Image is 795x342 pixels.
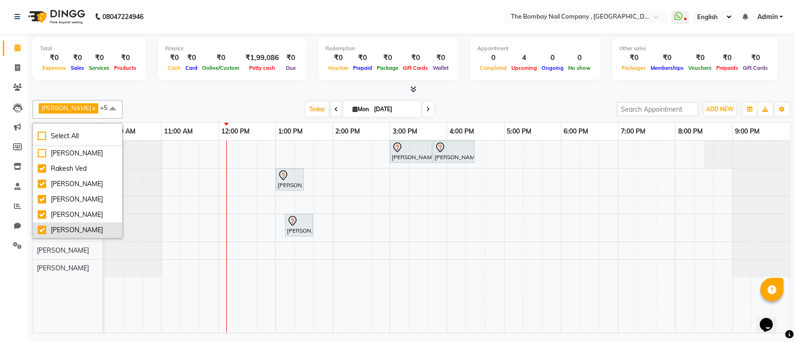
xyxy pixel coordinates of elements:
div: [PERSON_NAME] [38,210,117,220]
div: 0 [566,53,593,63]
div: ₹0 [401,53,430,63]
div: [PERSON_NAME] [38,179,117,189]
div: [PERSON_NAME] [38,194,117,204]
div: ₹0 [87,53,112,63]
img: logo [24,4,88,30]
div: ₹0 [112,53,139,63]
div: ₹0 [648,53,686,63]
div: Other sales [619,45,770,53]
span: Memberships [648,65,686,71]
div: [PERSON_NAME] [38,148,117,158]
span: Prepaids [714,65,741,71]
div: ₹0 [200,53,242,63]
a: 7:00 PM [618,125,648,138]
a: 4:00 PM [447,125,476,138]
span: Expenses [40,65,68,71]
div: ₹0 [326,53,351,63]
span: Voucher [326,65,351,71]
div: Finance [165,45,299,53]
span: Sales [68,65,87,71]
div: ₹0 [714,53,741,63]
div: Appointment [477,45,593,53]
div: ₹0 [741,53,770,63]
div: ₹0 [686,53,714,63]
div: [PERSON_NAME], TK01, 03:00 PM-03:45 PM, Hair Services - SHAMPOO + BLOW DRY [391,142,431,161]
div: [PERSON_NAME] [38,225,117,235]
div: ₹0 [183,53,200,63]
div: Rakesh Ved [38,164,117,174]
a: 1:00 PM [276,125,305,138]
div: ₹0 [68,53,87,63]
span: ADD NEW [706,106,734,113]
a: 5:00 PM [504,125,534,138]
div: ₹0 [619,53,648,63]
span: Ongoing [539,65,566,71]
span: Mon [350,106,371,113]
div: [PERSON_NAME], TK02, 01:10 PM-01:40 PM, Gel Polish Application - HANDS GEL POLISH [286,215,312,235]
a: 6:00 PM [561,125,591,138]
input: Search Appointment [617,102,698,116]
span: Today [306,102,329,116]
div: ₹0 [283,53,299,63]
span: Upcoming [509,65,539,71]
iframe: chat widget [756,305,786,333]
div: 0 [539,53,566,63]
span: Online/Custom [200,65,242,71]
div: ₹0 [374,53,401,63]
span: Prepaid [351,65,374,71]
span: No show [566,65,593,71]
span: Package [374,65,401,71]
span: Due [284,65,298,71]
a: 8:00 PM [675,125,705,138]
span: Cash [165,65,183,71]
span: Wallet [430,65,451,71]
div: Total [40,45,139,53]
span: Products [112,65,139,71]
div: Select All [38,131,117,141]
b: 08047224946 [102,4,143,30]
div: ₹0 [165,53,183,63]
span: Admin [757,12,777,22]
div: ₹0 [40,53,68,63]
a: 2:00 PM [333,125,362,138]
div: ₹0 [351,53,374,63]
span: Vouchers [686,65,714,71]
div: 4 [509,53,539,63]
a: x [91,104,95,112]
span: Gift Cards [741,65,770,71]
div: ₹1,99,086 [242,53,283,63]
div: [PERSON_NAME], TK02, 01:00 PM-01:30 PM, Gel Polish Application - HANDS GEL POLISH [277,170,303,189]
span: Services [87,65,112,71]
span: +5 [100,104,115,111]
span: [PERSON_NAME] [37,246,89,255]
div: [PERSON_NAME], TK01, 03:45 PM-04:30 PM, Hair Services - SHAMPOO + BLOW DRY [434,142,474,161]
span: Card [183,65,200,71]
div: 0 [477,53,509,63]
a: 3:00 PM [390,125,419,138]
div: Redemption [326,45,451,53]
a: 11:00 AM [162,125,195,138]
a: 9:00 PM [733,125,762,138]
a: 12:00 PM [219,125,252,138]
span: Packages [619,65,648,71]
span: [PERSON_NAME] [41,104,91,112]
div: ₹0 [430,53,451,63]
button: ADD NEW [704,103,736,116]
span: [PERSON_NAME] [37,264,89,272]
span: Completed [477,65,509,71]
input: 2025-09-01 [371,102,418,116]
span: Gift Cards [401,65,430,71]
span: Petty cash [247,65,278,71]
